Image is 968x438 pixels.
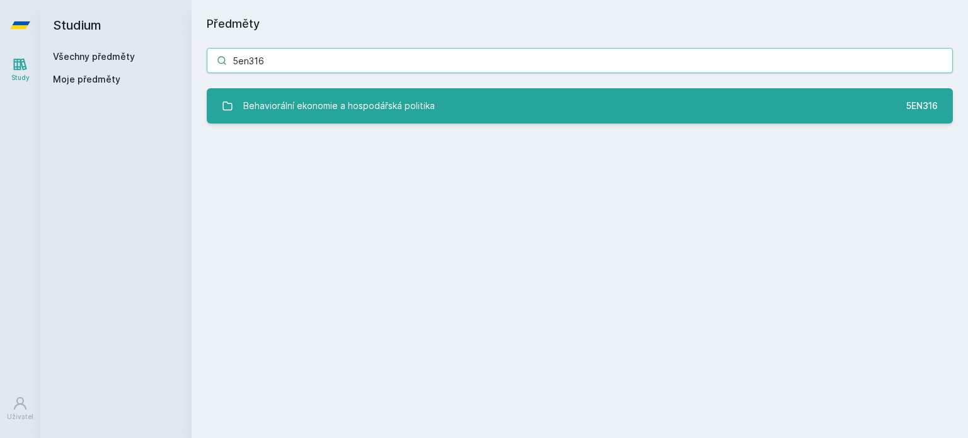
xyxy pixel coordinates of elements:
[7,412,33,422] div: Uživatel
[207,88,953,124] a: Behaviorální ekonomie a hospodářská politika 5EN316
[53,73,120,86] span: Moje předměty
[207,48,953,73] input: Název nebo ident předmětu…
[207,15,953,33] h1: Předměty
[906,100,938,112] div: 5EN316
[3,50,38,89] a: Study
[243,93,435,118] div: Behaviorální ekonomie a hospodářská politika
[11,73,30,83] div: Study
[53,51,135,62] a: Všechny předměty
[3,389,38,428] a: Uživatel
